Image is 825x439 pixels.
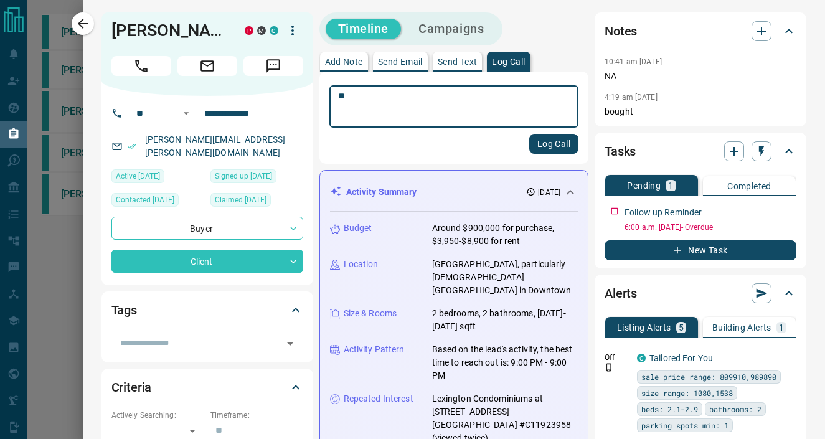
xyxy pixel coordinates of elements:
a: Tailored For You [649,353,713,363]
p: Send Text [438,57,478,66]
button: Open [281,335,299,352]
div: Alerts [605,278,796,308]
p: Building Alerts [712,323,771,332]
p: 1 [668,181,673,190]
p: 2 bedrooms, 2 bathrooms, [DATE]-[DATE] sqft [432,307,578,333]
div: property.ca [245,26,253,35]
p: Log Call [492,57,525,66]
p: Add Note [325,57,363,66]
span: size range: 1080,1538 [641,387,733,399]
p: Based on the lead's activity, the best time to reach out is: 9:00 PM - 9:00 PM [432,343,578,382]
div: Activity Summary[DATE] [330,181,578,204]
button: Open [179,106,194,121]
div: Fri Sep 12 2025 [111,193,204,210]
button: Log Call [529,134,578,154]
svg: Email Verified [128,142,136,151]
p: [DATE] [538,187,560,198]
svg: Push Notification Only [605,363,613,372]
a: [PERSON_NAME][EMAIL_ADDRESS][PERSON_NAME][DOMAIN_NAME] [145,135,286,158]
button: Timeline [326,19,402,39]
span: Email [177,56,237,76]
p: Off [605,352,629,363]
div: Buyer [111,217,303,240]
span: bathrooms: 2 [709,403,761,415]
p: bought [605,105,796,118]
button: New Task [605,240,796,260]
span: Signed up [DATE] [215,170,272,182]
div: Criteria [111,372,303,402]
p: Pending [627,181,661,190]
p: 1 [779,323,784,332]
span: Active [DATE] [116,170,160,182]
span: Claimed [DATE] [215,194,266,206]
p: Activity Pattern [344,343,405,356]
p: Activity Summary [346,186,417,199]
div: condos.ca [270,26,278,35]
div: mrloft.ca [257,26,266,35]
div: Notes [605,16,796,46]
p: Listing Alerts [617,323,671,332]
p: Around $900,000 for purchase, $3,950-$8,900 for rent [432,222,578,248]
span: Message [243,56,303,76]
h2: Alerts [605,283,637,303]
p: 10:41 am [DATE] [605,57,662,66]
div: Wed Sep 10 2025 [111,169,204,187]
p: Repeated Interest [344,392,413,405]
span: beds: 2.1-2.9 [641,403,698,415]
h2: Criteria [111,377,152,397]
p: 6:00 a.m. [DATE] - Overdue [625,222,796,233]
h1: [PERSON_NAME] [111,21,226,40]
span: Contacted [DATE] [116,194,174,206]
p: NA [605,70,796,83]
h2: Tasks [605,141,636,161]
p: Timeframe: [210,410,303,421]
div: condos.ca [637,354,646,362]
div: Fri Mar 29 2019 [210,169,303,187]
div: Client [111,250,303,273]
button: Campaigns [406,19,496,39]
span: Call [111,56,171,76]
span: sale price range: 809910,989890 [641,371,776,383]
p: 4:19 am [DATE] [605,93,658,101]
div: Tags [111,295,303,325]
p: Location [344,258,379,271]
h2: Notes [605,21,637,41]
span: parking spots min: 1 [641,419,728,432]
p: [GEOGRAPHIC_DATA], particularly [DEMOGRAPHIC_DATA][GEOGRAPHIC_DATA] in Downtown [432,258,578,297]
h2: Tags [111,300,137,320]
div: Thu Sep 11 2025 [210,193,303,210]
div: Tasks [605,136,796,166]
p: Actively Searching: [111,410,204,421]
p: 5 [679,323,684,332]
p: Send Email [378,57,423,66]
p: Follow up Reminder [625,206,702,219]
p: Size & Rooms [344,307,397,320]
p: Completed [727,182,771,191]
p: Budget [344,222,372,235]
